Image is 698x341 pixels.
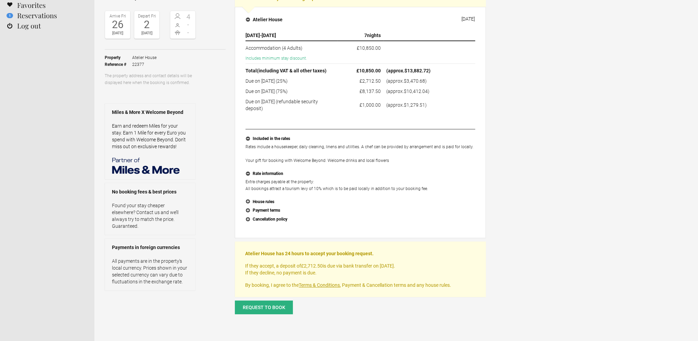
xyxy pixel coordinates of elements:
[357,45,381,51] flynt-currency: £10,850.00
[245,169,475,178] button: Rate information
[246,16,283,23] h4: Atelier House
[183,21,194,28] span: -
[245,262,476,276] p: If they accept, a deposit of is due via bank transfer on [DATE]. If they decline, no payment is due.
[105,72,196,86] p: The property address and contact details will be displayed here when the booking is confirmed.
[112,123,186,149] a: Earn and redeem Miles for your stay. Earn 1 Mile for every Euro you spend with Welcome Beyond. Do...
[356,68,381,73] flynt-currency: £10,850.00
[245,143,475,164] p: Rates include a housekeeper, daily cleaning, linens and utilities. A chef can be provided by arra...
[404,68,429,73] flynt-currency: $13,882.72
[386,89,430,94] span: (approx. )
[245,178,475,192] p: Extra charges payable at the property: All bookings attract a tourism levy of 10% which is to be ...
[404,89,428,94] flynt-currency: $10,412.04
[404,78,425,84] flynt-currency: $3,470.68
[132,54,157,61] span: Atelier House
[299,282,340,288] a: Terms & Conditions
[359,78,381,84] flynt-currency: £2,712.50
[183,29,194,36] span: -
[245,76,337,86] td: Due on [DATE] (25%)
[105,61,132,68] strong: Reference #
[112,258,188,285] p: All payments are in the property’s local currency. Prices shown in your selected currency can var...
[105,54,132,61] strong: Property
[107,13,128,20] div: Arrive Fri
[245,215,475,224] button: Cancellation policy
[136,20,158,30] div: 2
[245,134,475,143] button: Included in the rates
[245,33,260,38] span: [DATE]
[245,41,337,53] td: Accommodation (4 Adults)
[364,33,367,38] span: 7
[245,64,337,76] th: Total
[386,102,427,108] span: (approx. )
[136,30,158,37] div: [DATE]
[245,198,475,207] button: House rules
[107,20,128,30] div: 26
[107,30,128,37] div: [DATE]
[112,188,188,195] strong: No booking fees & best prices
[136,13,158,20] div: Depart Fri
[359,89,381,94] flynt-currency: £8,137.50
[183,13,194,20] span: 4
[240,12,480,27] button: Atelier House [DATE]
[132,61,157,68] span: 22377
[112,109,188,116] strong: Miles & More X Welcome Beyond
[112,202,188,230] p: Found your stay cheaper elsewhere? Contact us and we’ll always try to match the price. Guaranteed.
[245,206,475,215] button: Payment terms
[245,96,337,112] td: Due on [DATE] (refundable security deposit)
[245,251,374,256] strong: Atelier House has 24 hours to accept your booking request.
[112,244,188,251] strong: Payments in foreign currencies
[257,68,327,73] span: (including VAT & all other taxes)
[245,86,337,96] td: Due on [DATE] (75%)
[461,16,475,22] div: [DATE]
[301,263,323,269] flynt-currency: £2,712.50
[235,301,293,314] button: Request to book
[112,157,181,174] img: Miles & More
[404,102,425,108] flynt-currency: $1,279.51
[386,78,427,84] span: (approx. )
[7,13,13,18] flynt-notification-badge: 1
[359,102,381,108] flynt-currency: £1,000.00
[243,305,285,310] span: Request to book
[386,68,431,73] span: (approx. )
[337,30,384,41] th: nights
[262,33,276,38] span: [DATE]
[245,30,337,41] th: -
[245,282,476,289] p: By booking, I agree to the , Payment & Cancellation terms and any house rules.
[245,53,475,64] td: Includes minimum stay discount.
